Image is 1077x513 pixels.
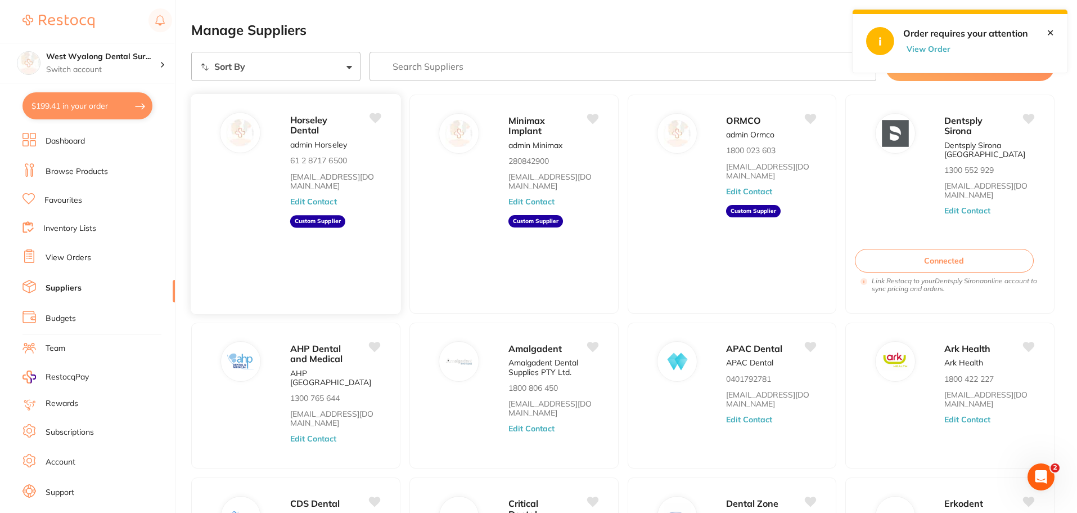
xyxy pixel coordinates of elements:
[903,44,959,54] button: View Order
[944,206,990,215] button: Edit Contact
[508,358,598,376] p: Amalgadent Dental Supplies PTY Ltd.
[508,343,562,354] span: Amalgadent
[445,120,472,147] img: Minimax Implant
[290,343,343,364] span: AHP Dental and Medical
[508,141,562,150] p: admin Minimax
[872,277,1039,293] i: Link Restocq to your Dentsply Sirona online account to sync pricing and orders.
[508,383,558,392] p: 1800 806 450
[46,427,94,438] a: Subscriptions
[944,415,990,424] button: Edit Contact
[1047,28,1054,38] a: Close this notification
[290,156,347,165] p: 61 2 8717 6500
[944,166,994,175] p: 1300 552 929
[46,398,78,409] a: Rewards
[46,343,65,354] a: Team
[445,348,472,375] img: Amalgadent
[882,120,909,147] img: Dentsply Sirona
[726,415,772,424] button: Edit Contact
[944,498,983,509] span: Erkodent
[46,166,108,177] a: Browse Products
[46,372,89,383] span: RestocqPay
[944,358,983,367] p: Ark Health
[508,215,563,227] aside: Custom Supplier
[290,409,380,427] a: [EMAIL_ADDRESS][DOMAIN_NAME]
[46,51,160,63] h4: West Wyalong Dental Surgery (DentalTown 4)
[22,92,152,119] button: $199.41 in your order
[508,172,598,190] a: [EMAIL_ADDRESS][DOMAIN_NAME]
[22,371,89,383] a: RestocqPay
[22,8,94,34] a: Restocq Logo
[290,498,340,509] span: CDS Dental
[44,195,82,206] a: Favourites
[944,390,1034,408] a: [EMAIL_ADDRESS][DOMAIN_NAME]
[726,146,776,155] p: 1800 023 603
[46,136,85,147] a: Dashboard
[855,249,1034,273] button: Connected
[508,399,598,417] a: [EMAIL_ADDRESS][DOMAIN_NAME]
[944,141,1034,159] p: Dentsply Sirona [GEOGRAPHIC_DATA]
[46,457,75,468] a: Account
[944,115,983,136] span: Dentsply Sirona
[1051,463,1060,472] span: 2
[726,343,782,354] span: APAC Dental
[22,371,36,383] img: RestocqPay
[508,197,555,206] button: Edit Contact
[290,197,337,206] button: Edit Contact
[290,369,380,387] p: AHP [GEOGRAPHIC_DATA]
[726,130,774,139] p: admin Ormco
[46,64,160,75] p: Switch account
[944,343,990,354] span: Ark Health
[290,434,336,443] button: Edit Contact
[726,374,771,383] p: 0401792781
[290,172,380,190] a: [EMAIL_ADDRESS][DOMAIN_NAME]
[46,487,74,498] a: Support
[290,114,328,136] span: Horseley Dental
[191,23,1055,38] h2: Manage Suppliers
[1028,463,1055,490] iframe: Intercom live chat
[726,187,772,196] button: Edit Contact
[290,394,340,403] p: 1300 765 644
[228,348,255,375] img: AHP Dental and Medical
[726,115,761,126] span: ORMCO
[726,498,778,509] span: Dental Zone
[664,120,691,147] img: ORMCO
[22,15,94,28] img: Restocq Logo
[726,205,781,217] aside: Custom Supplier
[664,348,691,375] img: APAC Dental
[726,358,773,367] p: APAC Dental
[944,181,1034,199] a: [EMAIL_ADDRESS][DOMAIN_NAME]
[944,374,994,383] p: 1800 422 227
[290,140,347,149] p: admin Horseley
[43,223,96,234] a: Inventory Lists
[882,348,909,375] img: Ark Health
[508,157,549,166] p: 280842900
[885,52,1055,81] button: ManageSuppliers
[508,424,555,433] button: Edit Contact
[508,115,545,136] span: Minimax Implant
[369,52,877,81] input: Search Suppliers
[227,119,254,146] img: Horseley Dental
[17,52,40,74] img: West Wyalong Dental Surgery (DentalTown 4)
[46,252,91,264] a: View Orders
[290,215,345,227] aside: Custom Supplier
[726,390,815,408] a: [EMAIL_ADDRESS][DOMAIN_NAME]
[46,313,76,324] a: Budgets
[726,162,815,180] a: [EMAIL_ADDRESS][DOMAIN_NAME]
[46,283,82,294] a: Suppliers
